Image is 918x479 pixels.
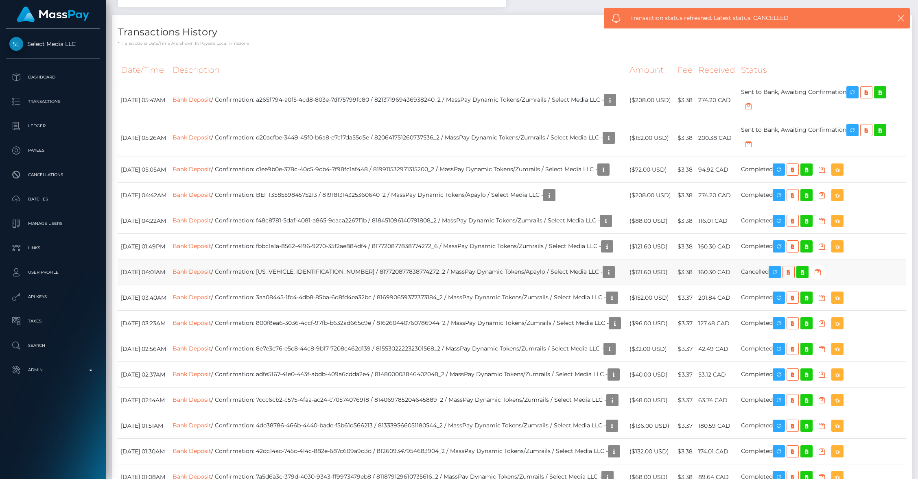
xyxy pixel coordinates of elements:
[6,40,100,48] span: Select Media LLC
[118,183,170,208] td: [DATE] 04:42AM
[695,259,738,285] td: 160.30 CAD
[695,311,738,336] td: 127.48 CAD
[173,370,211,378] a: Bank Deposit
[170,439,627,464] td: / Confirmation: 42dc14ac-745c-414c-882e-687c609a9d3d / 812609347954683904_2 / MassPay Dynamic Tok...
[170,119,627,157] td: / Confirmation: d20acfbe-3449-45f0-b6a8-e7c17da55d5e / 820641751260737536_2 / MassPay Dynamic Tok...
[738,336,906,362] td: Completed
[170,362,627,388] td: / Confirmation: adfe5167-41e0-443f-abdb-409a6cdda2e4 / 814800003846402048_2 / MassPay Dynamic Tok...
[738,413,906,439] td: Completed
[118,285,170,311] td: [DATE] 03:40AM
[170,413,627,439] td: / Confirmation: 4de38786-466b-4440-bade-f5b61d566213 / 813339566051180544_2 / MassPay Dynamic Tok...
[118,208,170,234] td: [DATE] 04:22AM
[173,345,211,352] a: Bank Deposit
[674,234,695,259] td: $3.38
[674,183,695,208] td: $3.38
[695,362,738,388] td: 53.12 CAD
[170,388,627,413] td: / Confirmation: 7ccc6cb2-c575-4faa-ac24-c70574076918 / 814069785204645889_2 / MassPay Dynamic Tok...
[9,37,23,51] img: Select Media LLC
[170,336,627,362] td: / Confirmation: 8e7e3c76-e5c8-44c8-9b17-7208c462d139 / 815530222232301568_2 / MassPay Dynamic Tok...
[695,285,738,311] td: 201.84 CAD
[695,208,738,234] td: 116.01 CAD
[170,59,627,81] th: Description
[118,25,906,39] h4: Transactions History
[118,157,170,183] td: [DATE] 05:05AM
[695,183,738,208] td: 274.20 CAD
[173,242,211,250] a: Bank Deposit
[6,335,100,356] a: Search
[674,285,695,311] td: $3.37
[118,259,170,285] td: [DATE] 04:01AM
[627,413,674,439] td: ($136.00 USD)
[627,81,674,119] td: ($208.00 USD)
[170,234,627,259] td: / Confirmation: fbbc1a1a-8562-4196-9270-35f2ae884df4 / 817720877838774272_6 / MassPay Dynamic Tok...
[738,157,906,183] td: Completed
[695,119,738,157] td: 200.38 CAD
[6,140,100,161] a: Payees
[674,59,695,81] th: Fee
[118,413,170,439] td: [DATE] 01:51AM
[118,439,170,464] td: [DATE] 01:30AM
[6,287,100,307] a: API Keys
[170,311,627,336] td: / Confirmation: 800f8ea6-3036-4ccf-97fb-b632ad665c9e / 816260440760786944_2 / MassPay Dynamic Tok...
[695,413,738,439] td: 180.59 CAD
[674,311,695,336] td: $3.37
[695,336,738,362] td: 42.49 CAD
[695,59,738,81] th: Received
[6,91,100,112] a: Transactions
[9,364,96,376] p: Admin
[674,81,695,119] td: $3.38
[627,157,674,183] td: ($72.00 USD)
[173,447,211,455] a: Bank Deposit
[627,259,674,285] td: ($121.60 USD)
[738,208,906,234] td: Completed
[9,340,96,352] p: Search
[170,81,627,119] td: / Confirmation: a265f794-a0f5-4cd8-803e-7d175799fc80 / 821371969436938240_2 / MassPay Dynamic Tok...
[118,311,170,336] td: [DATE] 03:23AM
[9,120,96,132] p: Ledger
[627,285,674,311] td: ($152.00 USD)
[118,336,170,362] td: [DATE] 02:56AM
[173,96,211,103] a: Bank Deposit
[738,59,906,81] th: Status
[674,336,695,362] td: $3.37
[173,294,211,301] a: Bank Deposit
[118,119,170,157] td: [DATE] 05:26AM
[627,234,674,259] td: ($121.60 USD)
[674,259,695,285] td: $3.38
[6,238,100,258] a: Links
[695,439,738,464] td: 174.01 CAD
[674,413,695,439] td: $3.37
[674,439,695,464] td: $3.38
[9,169,96,181] p: Cancellations
[738,259,906,285] td: Cancelled
[118,40,906,46] p: * Transactions date/time are shown in payee's local timezone
[118,388,170,413] td: [DATE] 02:14AM
[170,259,627,285] td: / Confirmation: [US_VEHICLE_IDENTIFICATION_NUMBER] / 817720877838774272_2 / MassPay Dynamic Token...
[627,439,674,464] td: ($132.00 USD)
[9,144,96,157] p: Payees
[6,189,100,209] a: Batches
[170,157,627,183] td: / Confirmation: c1ee9b0e-378c-40c5-9cb4-7f98fc1af448 / 819911532971315200_2 / MassPay Dynamic Tok...
[674,119,695,157] td: $3.38
[9,71,96,83] p: Dashboard
[173,191,211,198] a: Bank Deposit
[738,439,906,464] td: Completed
[738,119,906,157] td: Sent to Bank, Awaiting Confirmation
[6,165,100,185] a: Cancellations
[738,234,906,259] td: Completed
[6,311,100,331] a: Taxes
[9,315,96,327] p: Taxes
[170,183,627,208] td: / Confirmation: BEFT35855984575213 / 819181314325360640_2 / MassPay Dynamic Tokens/Apaylo / Selec...
[118,59,170,81] th: Date/Time
[627,362,674,388] td: ($40.00 USD)
[695,234,738,259] td: 160.30 CAD
[738,81,906,119] td: Sent to Bank, Awaiting Confirmation
[173,217,211,224] a: Bank Deposit
[6,67,100,87] a: Dashboard
[173,165,211,173] a: Bank Deposit
[630,14,872,22] span: Transaction status refreshed. Latest status: CANCELLED
[6,116,100,136] a: Ledger
[627,59,674,81] th: Amount
[738,388,906,413] td: Completed
[674,362,695,388] td: $3.37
